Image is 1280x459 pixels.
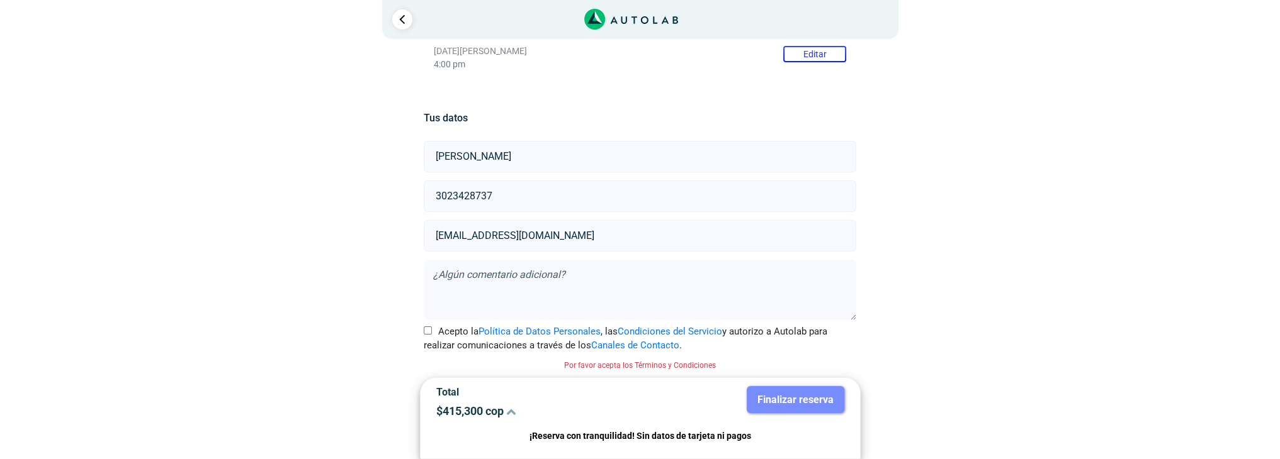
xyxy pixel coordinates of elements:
[424,326,432,335] input: Acepto laPolítica de Datos Personales, lasCondiciones del Servicioy autorizo a Autolab para reali...
[436,386,631,398] p: Total
[424,220,856,252] input: Correo electrónico
[434,46,846,57] p: [DATE][PERSON_NAME]
[392,9,412,30] a: Ir al paso anterior
[434,59,846,70] p: 4:00 pm
[618,326,722,337] a: Condiciones del Servicio
[436,429,844,443] p: ¡Reserva con tranquilidad! Sin datos de tarjeta ni pagos
[424,324,856,353] label: Acepto la , las y autorizo a Autolab para realizar comunicaciones a través de los .
[436,404,631,418] p: $ 415,300 cop
[424,141,856,172] input: Nombre y apellido
[783,46,846,62] button: Editar
[424,180,856,212] input: Celular
[591,340,679,351] a: Canales de Contacto
[424,112,856,124] h5: Tus datos
[564,361,716,370] small: Por favor acepta los Términos y Condiciones
[584,13,678,25] a: Link al sitio de autolab
[479,326,601,337] a: Política de Datos Personales
[747,386,844,413] button: Finalizar reserva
